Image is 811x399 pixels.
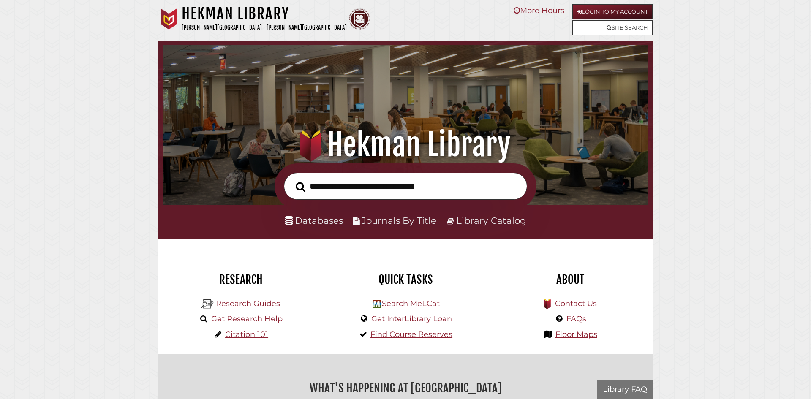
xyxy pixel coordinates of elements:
[216,299,280,308] a: Research Guides
[165,272,317,287] h2: Research
[201,298,214,310] img: Hekman Library Logo
[158,8,180,30] img: Calvin University
[494,272,646,287] h2: About
[514,6,564,15] a: More Hours
[572,4,653,19] a: Login to My Account
[165,378,646,398] h2: What's Happening at [GEOGRAPHIC_DATA]
[211,314,283,323] a: Get Research Help
[291,179,310,195] button: Search
[555,330,597,339] a: Floor Maps
[225,330,268,339] a: Citation 101
[572,20,653,35] a: Site Search
[371,314,452,323] a: Get InterLibrary Loan
[175,126,636,163] h1: Hekman Library
[373,300,381,308] img: Hekman Library Logo
[370,330,452,339] a: Find Course Reserves
[456,215,526,226] a: Library Catalog
[182,23,347,33] p: [PERSON_NAME][GEOGRAPHIC_DATA] | [PERSON_NAME][GEOGRAPHIC_DATA]
[329,272,482,287] h2: Quick Tasks
[555,299,597,308] a: Contact Us
[566,314,586,323] a: FAQs
[182,4,347,23] h1: Hekman Library
[362,215,436,226] a: Journals By Title
[382,299,440,308] a: Search MeLCat
[296,182,305,192] i: Search
[349,8,370,30] img: Calvin Theological Seminary
[285,215,343,226] a: Databases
